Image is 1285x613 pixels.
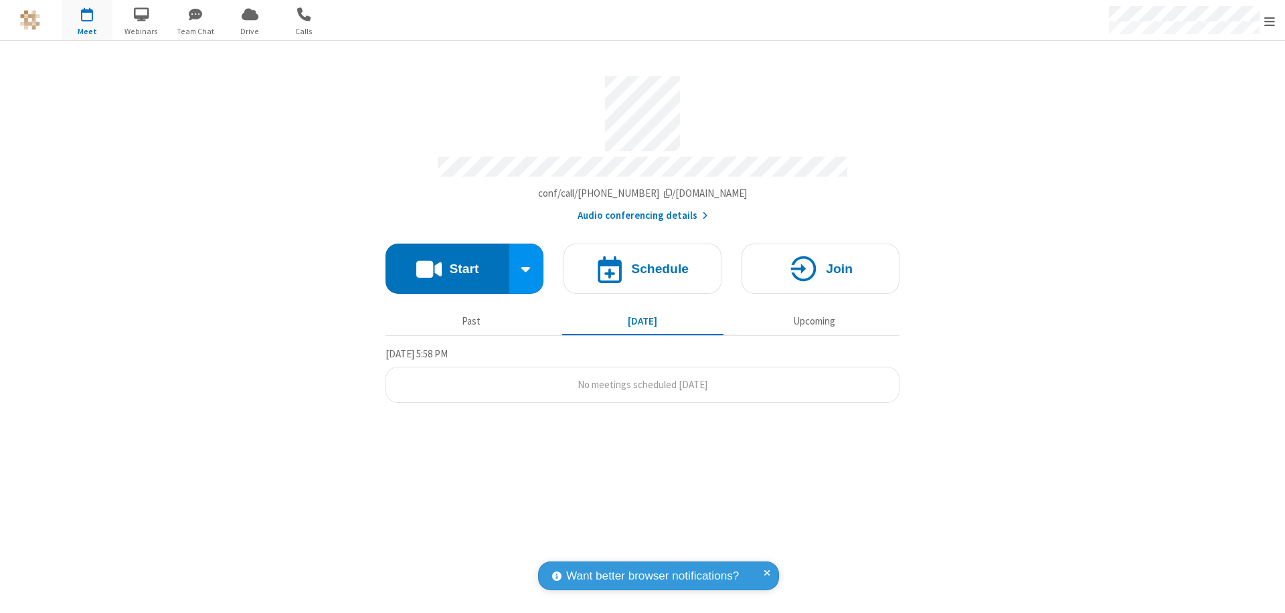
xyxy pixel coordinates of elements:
[391,309,552,334] button: Past
[1252,578,1275,604] iframe: Chat
[279,25,329,37] span: Calls
[631,262,689,275] h4: Schedule
[62,25,112,37] span: Meet
[225,25,275,37] span: Drive
[578,208,708,224] button: Audio conferencing details
[564,244,721,294] button: Schedule
[116,25,167,37] span: Webinars
[826,262,853,275] h4: Join
[449,262,479,275] h4: Start
[385,346,899,404] section: Today's Meetings
[385,244,509,294] button: Start
[20,10,40,30] img: QA Selenium DO NOT DELETE OR CHANGE
[509,244,544,294] div: Start conference options
[566,567,739,585] span: Want better browser notifications?
[538,186,748,201] button: Copy my meeting room linkCopy my meeting room link
[171,25,221,37] span: Team Chat
[734,309,895,334] button: Upcoming
[742,244,899,294] button: Join
[538,187,748,199] span: Copy my meeting room link
[385,66,899,224] section: Account details
[385,347,448,360] span: [DATE] 5:58 PM
[578,378,707,391] span: No meetings scheduled [DATE]
[562,309,723,334] button: [DATE]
